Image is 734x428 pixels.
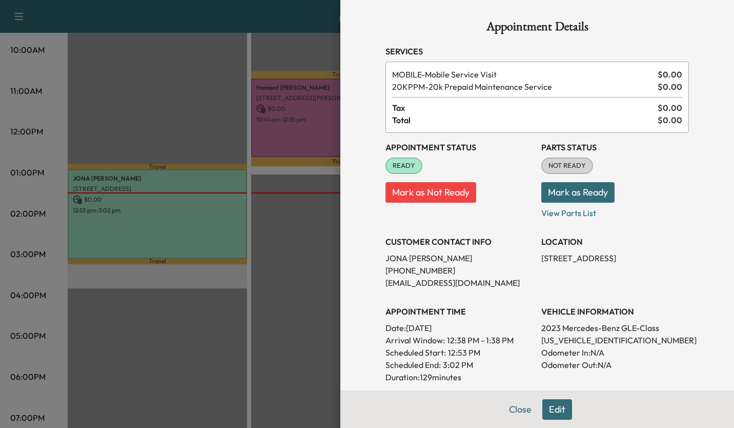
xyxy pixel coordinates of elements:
[385,236,533,248] h3: CUSTOMER CONTACT INFO
[385,141,533,153] h3: Appointment Status
[385,45,689,57] h3: Services
[502,399,538,420] button: Close
[392,102,658,114] span: Tax
[385,346,446,359] p: Scheduled Start:
[447,334,514,346] span: 12:38 PM - 1:38 PM
[385,277,533,289] p: [EMAIL_ADDRESS][DOMAIN_NAME]
[392,68,654,81] span: Mobile Service Visit
[541,359,689,371] p: Odometer Out: N/A
[386,161,421,171] span: READY
[541,236,689,248] h3: LOCATION
[542,399,572,420] button: Edit
[385,21,689,37] h1: Appointment Details
[385,322,533,334] p: Date: [DATE]
[541,252,689,264] p: [STREET_ADDRESS]
[385,359,441,371] p: Scheduled End:
[541,334,689,346] p: [US_VEHICLE_IDENTIFICATION_NUMBER]
[658,68,682,81] span: $ 0.00
[658,102,682,114] span: $ 0.00
[443,359,473,371] p: 3:02 PM
[385,305,533,318] h3: APPOINTMENT TIME
[541,141,689,153] h3: Parts Status
[541,203,689,219] p: View Parts List
[448,346,480,359] p: 12:53 PM
[541,346,689,359] p: Odometer In: N/A
[658,114,682,126] span: $ 0.00
[385,371,533,383] p: Duration: 129 minutes
[392,81,654,93] span: 20k Prepaid Maintenance Service
[541,182,615,203] button: Mark as Ready
[385,264,533,277] p: [PHONE_NUMBER]
[392,114,658,126] span: Total
[385,182,476,203] button: Mark as Not Ready
[385,334,533,346] p: Arrival Window:
[541,305,689,318] h3: VEHICLE INFORMATION
[541,322,689,334] p: 2023 Mercedes-Benz GLE-Class
[385,252,533,264] p: JONA [PERSON_NAME]
[658,81,682,93] span: $ 0.00
[542,161,592,171] span: NOT READY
